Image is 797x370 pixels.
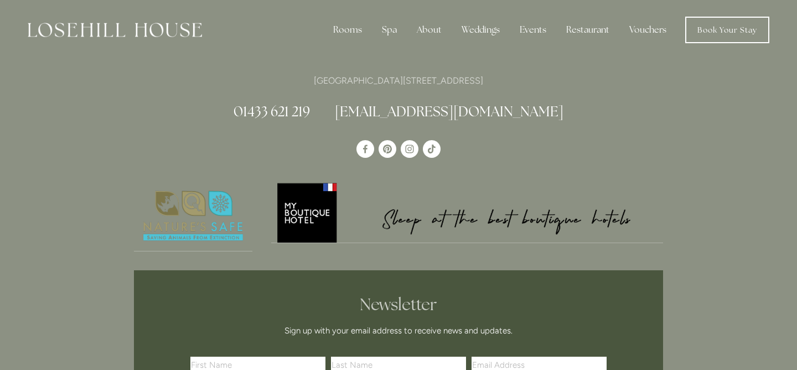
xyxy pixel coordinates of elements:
[557,19,618,41] div: Restaurant
[271,181,664,243] img: My Boutique Hotel - Logo
[511,19,555,41] div: Events
[335,102,563,120] a: [EMAIL_ADDRESS][DOMAIN_NAME]
[453,19,509,41] div: Weddings
[620,19,675,41] a: Vouchers
[685,17,769,43] a: Book Your Stay
[271,181,664,243] a: My Boutique Hotel - Logo
[356,140,374,158] a: Losehill House Hotel & Spa
[373,19,406,41] div: Spa
[194,295,603,315] h2: Newsletter
[408,19,451,41] div: About
[379,140,396,158] a: Pinterest
[401,140,418,158] a: Instagram
[324,19,371,41] div: Rooms
[134,181,252,251] img: Nature's Safe - Logo
[423,140,441,158] a: TikTok
[134,73,663,88] p: [GEOGRAPHIC_DATA][STREET_ADDRESS]
[234,102,310,120] a: 01433 621 219
[28,23,202,37] img: Losehill House
[194,324,603,337] p: Sign up with your email address to receive news and updates.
